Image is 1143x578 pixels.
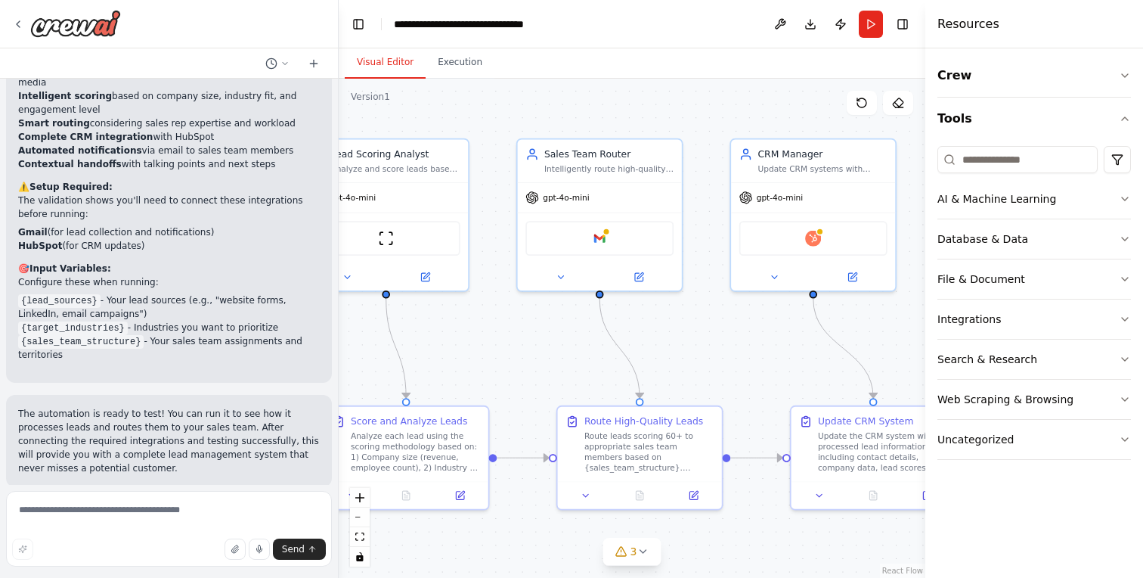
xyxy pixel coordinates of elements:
[497,451,549,465] g: Edge from 69b8aaa4-63db-4aa9-835e-65873c84effb to c4a06390-b5fd-497c-9f68-35406a56ae7d
[348,14,369,35] button: Hide left sidebar
[937,259,1131,299] button: File & Document
[18,89,320,117] li: based on company size, industry fit, and engagement level
[937,352,1037,367] div: Search & Research
[612,487,668,503] button: No output available
[630,544,637,559] span: 3
[273,539,326,560] button: Send
[350,508,370,527] button: zoom out
[818,415,914,428] div: Update CRM System
[18,180,320,194] h2: ⚠️
[18,321,320,334] li: - Industries you want to prioritize
[892,14,913,35] button: Hide right sidebar
[937,179,1131,219] button: AI & Machine Learning
[544,163,674,174] div: Intelligently route high-quality leads to the most appropriate sales team members in {sales_team_...
[378,487,435,503] button: No output available
[729,138,897,292] div: CRM ManagerUpdate CRM systems with processed lead information, scores, and routing decisions, ens...
[29,182,113,192] strong: Setup Required:
[937,54,1131,97] button: Crew
[904,487,950,503] button: Open in side panel
[302,54,326,73] button: Start a new chat
[350,547,370,567] button: toggle interactivity
[18,117,320,130] li: considering sales rep expertise and workload
[516,138,683,292] div: Sales Team RouterIntelligently route high-quality leads to the most appropriate sales team member...
[426,47,494,79] button: Execution
[330,192,376,203] span: gpt-4o-mini
[937,432,1014,447] div: Uncategorized
[18,262,320,275] h2: 🎯
[584,430,714,474] div: Route leads scoring 60+ to appropriate sales team members based on {sales_team_structure}. Consid...
[18,239,320,253] li: (for CRM updates)
[601,269,677,285] button: Open in side panel
[18,118,90,129] strong: Smart routing
[350,527,370,547] button: fit view
[18,227,48,238] strong: Gmail
[350,488,370,508] button: zoom in
[814,269,890,285] button: Open in side panel
[330,148,460,161] div: Lead Scoring Analyst
[937,272,1025,287] div: File & Document
[29,263,111,274] strong: Input Variables:
[350,488,370,567] div: React Flow controls
[330,163,460,174] div: Analyze and score leads based on company size, industry fit with {target_industries}, and engagem...
[282,543,305,555] span: Send
[937,420,1131,459] button: Uncategorized
[345,47,426,79] button: Visual Editor
[603,538,661,566] button: 3
[730,451,782,465] g: Edge from c4a06390-b5fd-497c-9f68-35406a56ae7d to 5aa2b68b-2902-466c-b18f-7178187ecf83
[18,322,128,335] code: {target_industries}
[937,392,1073,407] div: Web Scraping & Browsing
[937,191,1056,207] div: AI & Machine Learning
[543,192,590,203] span: gpt-4o-mini
[807,299,880,399] g: Edge from 0cd402bc-307d-447e-9cf7-2fc5c1bbf08c to 5aa2b68b-2902-466c-b18f-7178187ecf83
[544,148,674,161] div: Sales Team Router
[351,415,468,428] div: Score and Analyze Leads
[937,98,1131,140] button: Tools
[351,91,390,103] div: Version 1
[18,225,320,239] li: (for lead collection and notifications)
[937,340,1131,379] button: Search & Research
[937,300,1131,339] button: Integrations
[18,334,320,362] li: - Your sales team assignments and territories
[379,299,413,399] g: Edge from 9afdb591-839b-436c-b1a1-eeb164463296 to 69b8aaa4-63db-4aa9-835e-65873c84effb
[937,219,1131,259] button: Database & Data
[378,231,394,247] img: ScrapeWebsiteTool
[249,539,270,560] button: Click to speak your automation idea
[845,487,902,503] button: No output available
[18,132,153,142] strong: Complete CRM integration
[18,294,320,321] li: - Your lead sources (e.g., "website forms, LinkedIn, email campaigns")
[18,407,320,475] p: The automation is ready to test! You can run it to see how it processes leads and routes them to ...
[18,335,144,349] code: {sales_team_structure}
[351,430,480,474] div: Analyze each lead using the scoring methodology based on: 1) Company size (revenue, employee coun...
[30,10,121,37] img: Logo
[18,159,122,169] strong: Contextual handoffs
[12,539,33,560] button: Improve this prompt
[18,275,320,289] p: Configure these when running:
[225,539,246,560] button: Upload files
[882,567,923,575] a: React Flow attribution
[18,294,101,308] code: {lead_sources}
[818,430,947,474] div: Update the CRM system with all processed lead information including contact details, company data...
[937,140,1131,472] div: Tools
[302,138,469,292] div: Lead Scoring AnalystAnalyze and score leads based on company size, industry fit with {target_indu...
[387,269,463,285] button: Open in side panel
[259,54,296,73] button: Switch to previous chat
[323,406,490,511] div: Score and Analyze LeadsAnalyze each lead using the scoring methodology based on: 1) Company size ...
[757,192,804,203] span: gpt-4o-mini
[937,380,1131,419] button: Web Scraping & Browsing
[593,299,646,399] g: Edge from c9cb61aa-ab4a-4327-b144-47f500bf6c21 to c4a06390-b5fd-497c-9f68-35406a56ae7d
[937,15,999,33] h4: Resources
[790,406,957,511] div: Update CRM SystemUpdate the CRM system with all processed lead information including contact deta...
[18,144,320,157] li: via email to sales team members
[18,157,320,171] li: with talking points and next steps
[805,231,821,247] img: Hubspot
[18,145,142,156] strong: Automated notifications
[18,241,62,251] strong: HubSpot
[592,231,608,247] img: Google gmail
[18,91,112,101] strong: Intelligent scoring
[18,194,320,221] p: The validation shows you'll need to connect these integrations before running:
[757,148,887,161] div: CRM Manager
[556,406,723,511] div: Route High-Quality LeadsRoute leads scoring 60+ to appropriate sales team members based on {sales...
[18,130,320,144] li: with HubSpot
[671,487,717,503] button: Open in side panel
[584,415,703,428] div: Route High-Quality Leads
